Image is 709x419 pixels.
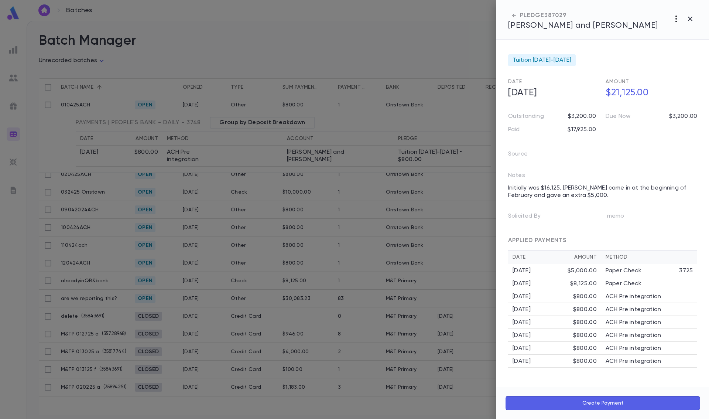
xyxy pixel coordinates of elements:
[601,251,697,264] th: Method
[570,280,597,287] div: $8,125.00
[606,345,661,352] p: ACH Pre integration
[568,267,597,275] div: $5,000.00
[504,182,697,201] div: Initially was $16,125. [PERSON_NAME] came in at the beginning of February and gave an extra $5,000.
[513,280,570,287] div: [DATE]
[513,306,573,313] div: [DATE]
[601,85,697,101] h5: $21,125.00
[573,306,597,313] div: $800.00
[606,319,661,326] p: ACH Pre integration
[513,319,573,326] div: [DATE]
[679,267,693,275] p: 3725
[513,267,568,275] div: [DATE]
[508,54,576,66] div: Tuition [DATE]-[DATE]
[573,319,597,326] div: $800.00
[508,148,540,163] p: Source
[606,293,661,300] p: ACH Pre integration
[568,126,596,133] p: $17,925.00
[606,113,630,120] p: Due Now
[573,358,597,365] div: $800.00
[513,293,573,300] div: [DATE]
[513,345,573,352] div: [DATE]
[568,113,596,120] p: $3,200.00
[669,113,697,120] p: $3,200.00
[504,85,600,101] h5: [DATE]
[513,358,573,365] div: [DATE]
[606,280,641,287] p: Paper Check
[508,126,520,133] p: Paid
[508,79,522,84] span: Date
[606,306,661,313] p: ACH Pre integration
[606,358,661,365] p: ACH Pre integration
[508,113,544,120] p: Outstanding
[508,12,658,19] div: PLEDGE 387029
[513,57,571,64] span: Tuition [DATE]-[DATE]
[508,172,525,182] p: Notes
[607,210,636,225] p: memo
[574,254,597,260] div: Amount
[508,238,566,243] span: APPLIED PAYMENTS
[513,332,573,339] div: [DATE]
[606,332,661,339] p: ACH Pre integration
[513,254,574,260] div: Date
[573,332,597,339] div: $800.00
[606,79,629,84] span: Amount
[508,21,658,30] span: [PERSON_NAME] and [PERSON_NAME]
[573,293,597,300] div: $800.00
[508,210,552,225] p: Solicited By
[573,345,597,352] div: $800.00
[505,396,700,410] button: Create Payment
[606,267,641,275] p: Paper Check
